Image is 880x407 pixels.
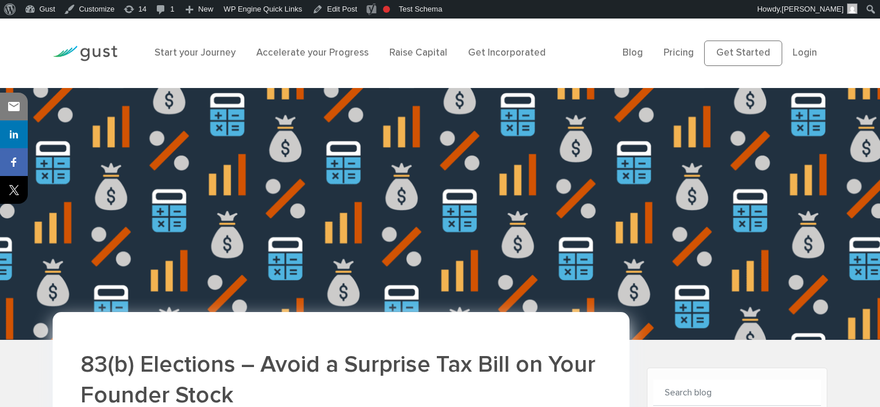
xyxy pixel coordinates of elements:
a: Raise Capital [389,47,447,58]
a: Get Started [704,41,782,66]
span: [PERSON_NAME] [782,5,844,13]
a: Login [793,47,817,58]
div: Focus keyphrase not set [383,6,390,13]
a: Get Incorporated [468,47,546,58]
a: Blog [623,47,643,58]
a: Accelerate your Progress [256,47,369,58]
img: Gust Logo [53,46,117,61]
a: Start your Journey [154,47,235,58]
a: Pricing [664,47,694,58]
input: Search blog [653,380,821,406]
